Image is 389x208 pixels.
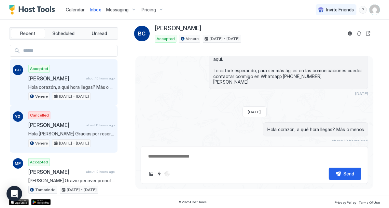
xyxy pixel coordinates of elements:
[355,30,363,37] button: Sync reservation
[28,131,115,137] span: Hola [PERSON_NAME] Gracias por reservar mi apartamento, estoy encantada de teneros por aquí. Te e...
[326,7,354,13] span: Invite Friends
[106,7,129,13] span: Messaging
[66,7,85,12] span: Calendar
[30,159,48,165] span: Accepted
[21,45,117,56] input: Input Field
[335,201,356,204] span: Privacy Policy
[90,7,101,12] span: Inbox
[142,7,156,13] span: Pricing
[30,66,48,72] span: Accepted
[9,5,58,15] a: Host Tools Logo
[364,30,372,37] button: Open reservation
[147,170,155,178] button: Upload image
[359,199,380,205] a: Terms Of Use
[82,29,117,38] button: Unread
[11,29,45,38] button: Recent
[31,199,51,205] a: Google Play Store
[179,200,207,204] span: © 2025 Host Tools
[86,170,115,174] span: about 12 hours ago
[59,140,89,146] span: [DATE] - [DATE]
[155,170,163,178] button: Quick reply
[248,109,261,114] span: [DATE]
[86,123,115,127] span: about 11 hours ago
[359,6,367,14] div: menu
[30,112,49,118] span: Cancelled
[66,6,85,13] a: Calendar
[20,31,35,36] span: Recent
[138,30,146,37] span: BC
[359,201,380,204] span: Terms Of Use
[267,127,364,132] span: Hola corazón, a qué hora llegas? Más o menos
[9,27,118,40] div: tab-group
[155,25,201,32] span: [PERSON_NAME]
[53,31,75,36] span: Scheduled
[355,91,368,96] span: [DATE]
[28,122,84,128] span: [PERSON_NAME]
[335,199,356,205] a: Privacy Policy
[47,29,81,38] button: Scheduled
[86,76,115,80] span: about 10 hours ago
[157,36,175,42] span: Accepted
[28,75,83,82] span: [PERSON_NAME]
[7,186,22,201] div: Open Intercom Messenger
[15,160,21,166] span: MP
[59,93,89,99] span: [DATE] - [DATE]
[344,170,354,177] div: Send
[35,140,48,146] span: Venere
[35,93,48,99] span: Venere
[28,178,115,184] span: [PERSON_NAME] Grazie per aver prenotato il mio appartamento, sono molto [PERSON_NAME] di averti q...
[332,138,368,143] span: about 10 hours ago
[28,84,115,90] span: Hola corazón, a qué hora llegas? Más o menos
[92,31,107,36] span: Unread
[369,5,380,15] div: User profile
[329,168,361,180] button: Send
[210,36,240,42] span: [DATE] - [DATE]
[67,187,97,193] span: [DATE] - [DATE]
[15,67,21,73] span: BC
[35,187,56,193] span: Tamarindo
[186,36,199,42] span: Venere
[90,6,101,13] a: Inbox
[15,114,21,119] span: YZ
[346,30,354,37] button: Reservation information
[9,199,29,205] a: App Store
[28,169,83,175] span: [PERSON_NAME]
[213,39,364,85] span: Hola [PERSON_NAME] Gracias por reservar mi apartamento, estoy encantada de teneros por aquí. Te e...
